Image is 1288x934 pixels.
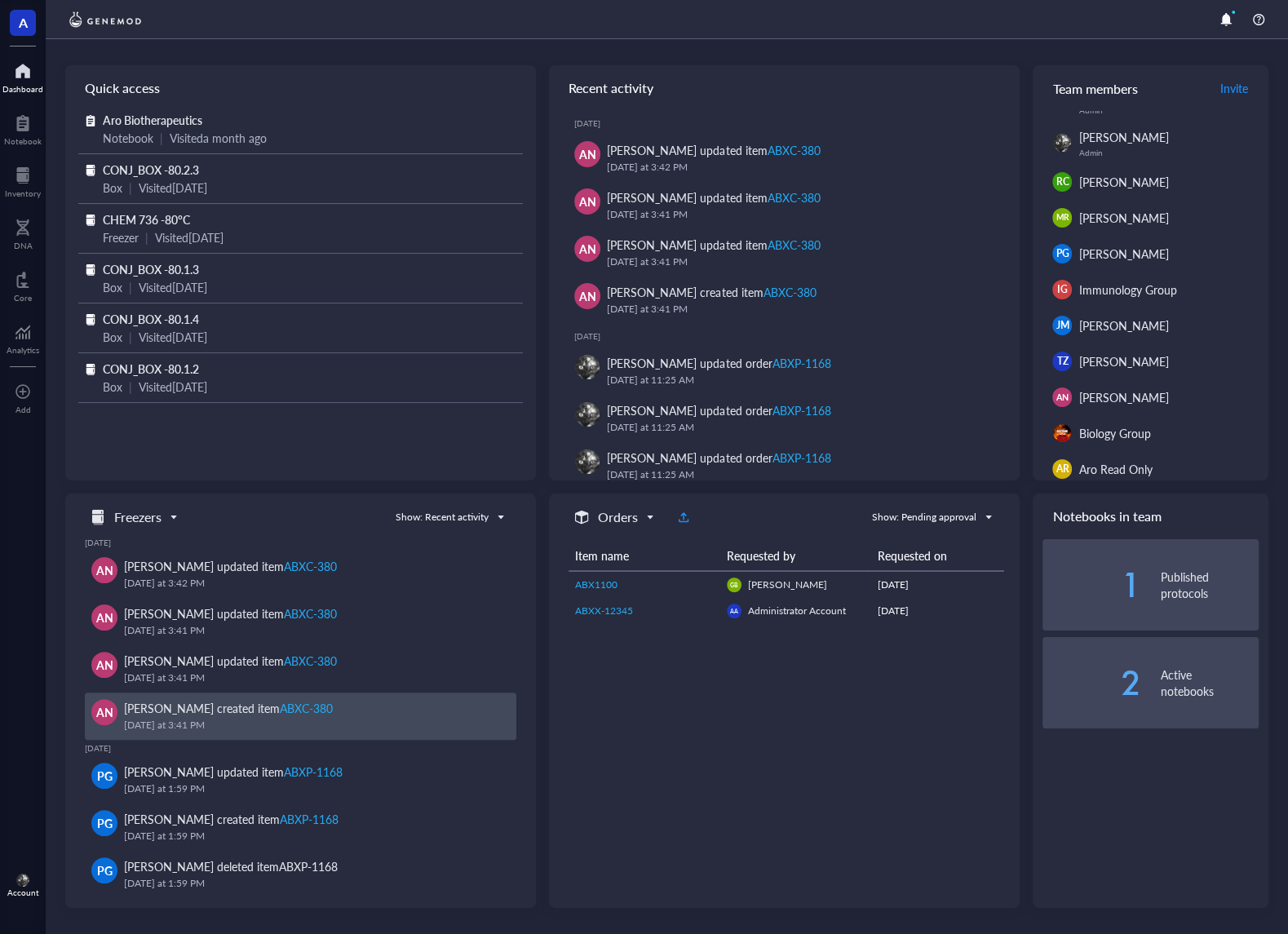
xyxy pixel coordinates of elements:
div: Box [103,328,122,346]
div: [DATE] at 3:42 PM [124,575,503,591]
span: AN [579,240,596,258]
span: AR [1056,462,1069,476]
span: [PERSON_NAME] [1078,210,1168,226]
a: Dashboard [2,58,43,94]
div: | [129,179,132,197]
span: Aro Read Only [1078,461,1152,477]
div: ABXC-380 [767,142,820,158]
a: AN[PERSON_NAME] created itemABXC-380[DATE] at 3:41 PM [562,277,1007,324]
span: [PERSON_NAME] [1078,389,1168,405]
div: Admin [1078,148,1259,157]
div: DNA [14,241,33,250]
span: AN [96,703,113,721]
div: [PERSON_NAME] updated item [124,557,337,575]
span: [PERSON_NAME] [1078,317,1168,334]
div: ABXP-1168 [772,355,830,371]
div: Freezer [103,228,139,246]
div: [DATE] at 11:25 AM [607,419,994,436]
div: [DATE] [85,538,516,547]
a: Inventory [5,162,41,198]
div: ABXC-380 [767,237,820,253]
div: [PERSON_NAME] updated item [124,763,343,781]
span: ABXX-12345 [575,604,633,618]
div: Team members [1033,65,1268,111]
a: Analytics [7,319,39,355]
div: Quick access [65,65,536,111]
div: [DATE] [574,118,1007,128]
span: AN [96,656,113,674]
div: 1 [1042,572,1140,598]
div: [PERSON_NAME] created item [124,699,333,717]
div: [PERSON_NAME] updated order [607,354,830,372]
th: Requested on [871,541,1004,571]
a: PG[PERSON_NAME] updated itemABXP-1168[DATE] at 1:59 PM [85,756,516,803]
span: AN [579,287,596,305]
img: 194d251f-2f82-4463-8fb8-8f750e7a68d2.jpeg [575,449,600,474]
span: AN [1056,391,1069,404]
div: Add [15,405,31,414]
div: ABXC-380 [284,653,337,669]
div: [DATE] [85,743,516,753]
div: [DATE] at 3:41 PM [607,254,994,270]
span: MR [1056,211,1069,224]
div: Visited [DATE] [139,328,207,346]
div: Core [14,293,32,303]
div: Show: Recent activity [396,510,489,525]
div: Active notebooks [1161,666,1259,699]
div: [DATE] at 1:59 PM [124,828,503,844]
div: ABXC-380 [280,700,333,716]
div: ABXC-380 [284,558,337,574]
div: Box [103,378,122,396]
a: AN[PERSON_NAME] created itemABXC-380[DATE] at 3:41 PM [85,693,516,740]
div: 2 [1042,670,1140,696]
div: [PERSON_NAME] deleted item [124,857,338,875]
div: Visited [DATE] [139,179,207,197]
span: A [19,12,28,33]
div: Visited [DATE] [139,378,207,396]
div: Notebooks in team [1033,494,1268,539]
img: 194d251f-2f82-4463-8fb8-8f750e7a68d2.jpeg [1053,134,1071,152]
a: PG[PERSON_NAME] created itemABXP-1168[DATE] at 1:59 PM [85,803,516,851]
div: Dashboard [2,84,43,94]
div: Account [7,888,39,897]
div: Notebook [4,136,42,146]
a: AN[PERSON_NAME] updated itemABXC-380[DATE] at 3:42 PM [85,551,516,598]
div: [DATE] [878,604,998,618]
h5: Orders [598,507,638,527]
span: GB [730,581,737,588]
div: [DATE] at 3:41 PM [124,670,503,686]
div: [DATE] at 1:59 PM [124,781,503,797]
img: genemod-logo [65,10,145,29]
a: AN[PERSON_NAME] updated itemABXC-380[DATE] at 3:41 PM [562,229,1007,277]
div: ABXP-1168 [772,449,830,466]
span: [PERSON_NAME] [1078,353,1168,370]
span: Immunology Group [1078,281,1176,298]
span: CONJ_BOX -80.1.3 [103,261,199,277]
div: Show: Pending approval [872,510,976,525]
div: [PERSON_NAME] updated item [124,604,337,622]
div: ABXP-1168 [280,811,339,827]
span: CONJ_BOX -80.1.2 [103,361,199,377]
div: ABXC-380 [767,189,820,206]
a: [PERSON_NAME] updated orderABXP-1168[DATE] at 11:25 AM [562,395,1007,442]
span: [PERSON_NAME] [1078,129,1168,145]
div: ABXC-380 [763,284,816,300]
span: AN [96,609,113,626]
button: Invite [1219,75,1249,101]
span: [PERSON_NAME] [1078,174,1168,190]
span: RC [1056,175,1069,189]
span: AN [579,145,596,163]
div: [PERSON_NAME] created item [124,810,339,828]
span: PG [97,767,113,785]
div: | [129,378,132,396]
div: Box [103,278,122,296]
a: ABXX-12345 [575,604,713,618]
span: Aro Biotherapeutics [103,112,202,128]
h5: Freezers [114,507,162,527]
div: [DATE] at 3:41 PM [607,301,994,317]
div: ABXP-1168 [772,402,830,418]
div: [PERSON_NAME] updated item [607,236,820,254]
div: [PERSON_NAME] updated item [607,188,820,206]
div: | [160,129,163,147]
